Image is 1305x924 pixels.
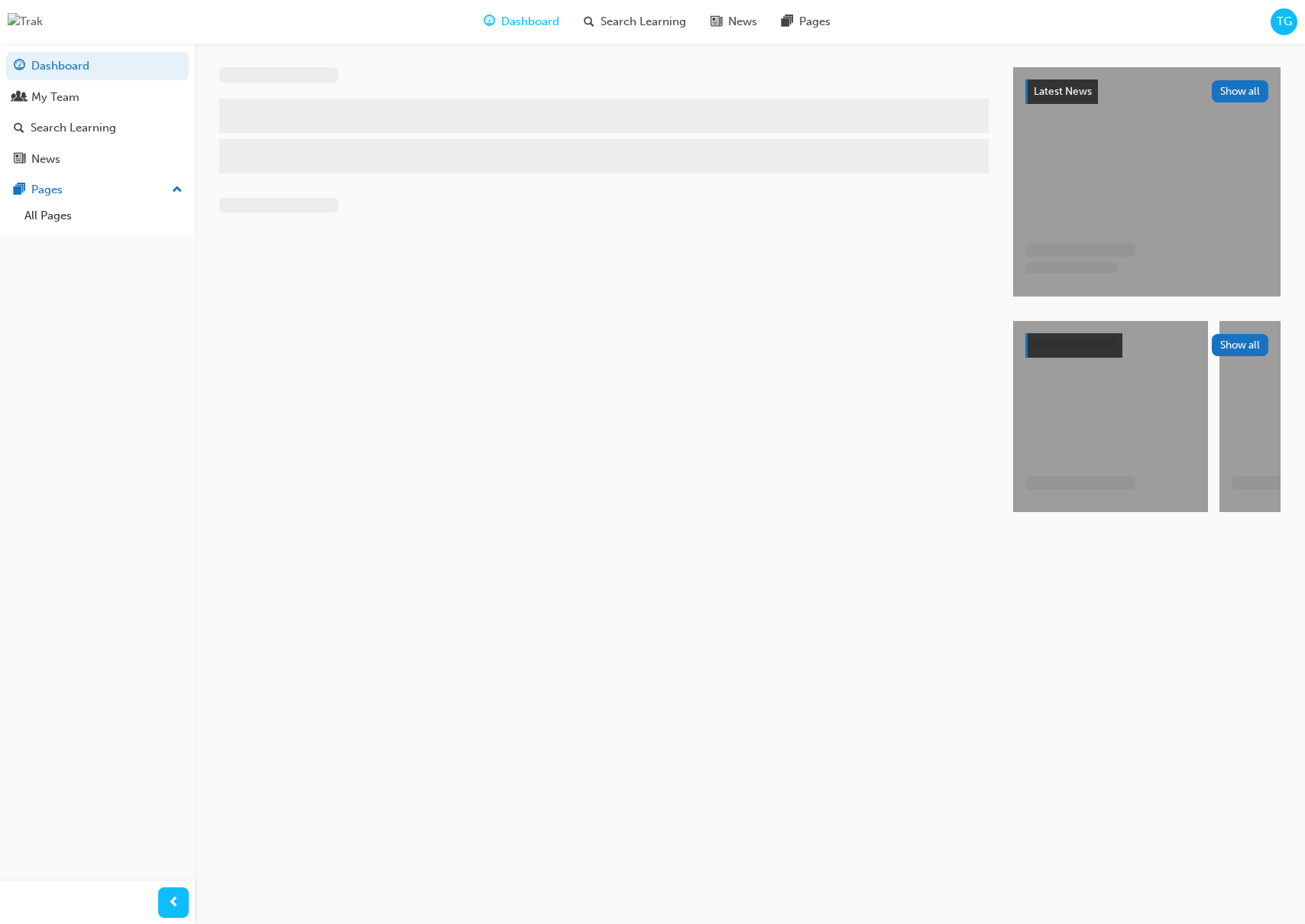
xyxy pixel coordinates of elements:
[6,49,189,176] button: DashboardMy TeamSearch LearningNews
[31,119,116,137] div: Search Learning
[14,153,25,167] span: news-icon
[6,52,189,80] a: Dashboard
[6,176,189,204] button: Pages
[698,6,769,37] a: news-iconNews
[1212,334,1269,356] button: Show all
[1025,333,1268,358] a: Show all
[168,893,180,913] span: prev-icon
[18,204,189,228] a: All Pages
[501,13,559,31] span: Dashboard
[8,13,43,31] img: Trak
[1277,13,1292,31] span: TG
[6,145,189,173] a: News
[31,89,79,106] div: My Team
[31,181,63,199] div: Pages
[782,12,793,31] span: pages-icon
[1034,85,1092,98] span: Latest News
[799,13,831,31] span: Pages
[1212,80,1269,102] button: Show all
[484,12,495,31] span: guage-icon
[1271,8,1297,35] button: TG
[6,114,189,142] a: Search Learning
[14,91,25,105] span: people-icon
[728,13,757,31] span: News
[14,122,24,135] span: search-icon
[572,6,698,37] a: search-iconSearch Learning
[601,13,686,31] span: Search Learning
[31,151,60,168] div: News
[14,183,25,197] span: pages-icon
[471,6,572,37] a: guage-iconDashboard
[14,60,25,73] span: guage-icon
[711,12,722,31] span: news-icon
[769,6,843,37] a: pages-iconPages
[584,12,594,31] span: search-icon
[172,180,183,200] span: up-icon
[1025,79,1268,104] a: Latest NewsShow all
[6,83,189,112] a: My Team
